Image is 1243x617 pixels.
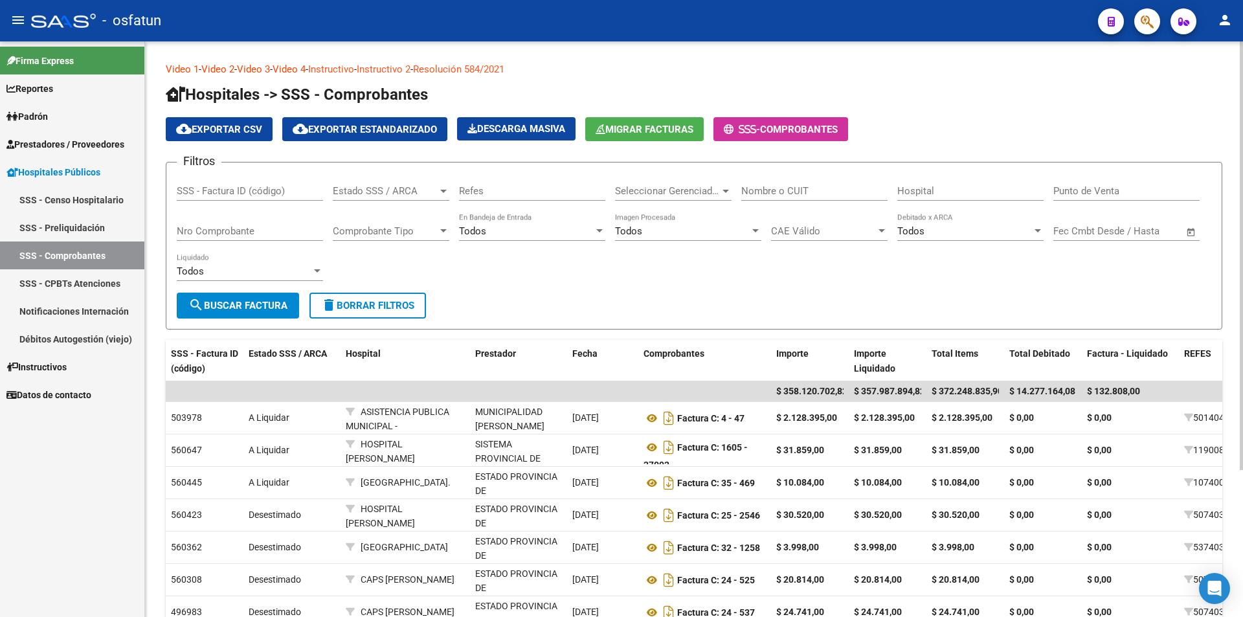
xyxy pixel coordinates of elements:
span: 560647 [171,445,202,455]
strong: : 32 - 1258 [677,543,760,553]
div: ESTADO PROVINCIA DE [GEOGRAPHIC_DATA][PERSON_NAME] [475,534,563,593]
span: 560362 [171,542,202,552]
span: [DATE] [572,574,599,585]
span: 496983 [171,607,202,617]
h3: Filtros [177,152,221,170]
mat-icon: menu [10,12,26,28]
span: Factura C [677,510,717,521]
strong: $ 3.998,00 [776,542,819,552]
strong: $ 24.741,00 [854,607,902,617]
span: [DATE] [572,542,599,552]
span: Buscar Factura [188,300,287,311]
span: HOSPITAL [PERSON_NAME] [346,439,415,464]
strong: $ 0,00 [1087,542,1112,552]
i: Descargar documento [660,570,677,590]
datatable-header-cell: Prestador [470,340,567,442]
strong: $ 20.814,00 [932,574,980,585]
button: Exportar CSV [166,117,273,141]
a: Instructivo [308,63,354,75]
span: Factura C [677,543,717,553]
span: Todos [459,225,486,237]
span: [DATE] [572,607,599,617]
div: - 30673377544 [475,534,562,561]
span: Total Items [932,348,978,359]
datatable-header-cell: Importe [771,340,849,442]
div: - 30999066727 [475,405,562,432]
strong: $ 31.859,00 [932,445,980,455]
span: [DATE] [572,477,599,488]
span: [DATE] [572,445,599,455]
div: - 30691822849 [475,437,562,464]
span: Hospital [346,348,381,359]
span: Migrar Facturas [596,124,693,135]
a: Resolución 584/2021 [413,63,504,75]
span: Factura C [677,442,717,453]
i: Descargar documento [660,505,677,526]
span: Todos [897,225,924,237]
p: - - - - - - [166,62,1222,76]
span: Estado SSS / ARCA [333,185,438,197]
button: Migrar Facturas [585,117,704,141]
a: Video 3 [237,63,270,75]
mat-icon: delete [321,297,337,313]
span: 560423 [171,510,202,520]
span: Exportar CSV [176,124,262,135]
strong: $ 24.741,00 [776,607,824,617]
i: Descargar documento [660,408,677,429]
strong: $ 0,00 [1009,574,1034,585]
button: Descarga Masiva [457,117,576,140]
strong: : 35 - 469 [677,478,755,488]
strong: : 25 - 2546 [677,510,760,521]
span: ASISTENCIA PUBLICA MUNICIPAL - [PERSON_NAME] [346,407,449,447]
strong: $ 31.859,00 [776,445,824,455]
strong: $ 0,00 [1009,445,1034,455]
button: Exportar Estandarizado [282,117,447,141]
span: COMPROBANTES [760,124,838,135]
mat-icon: search [188,297,204,313]
span: HOSPITAL [PERSON_NAME] [346,504,415,529]
span: A Liquidar [249,477,289,488]
span: Desestimado [249,574,301,585]
span: Factura - Liquidado [1087,348,1168,359]
span: Prestadores / Proveedores [6,137,124,151]
span: $ 132.808,00 [1087,386,1140,396]
a: Video 4 [273,63,306,75]
strong: $ 0,00 [1087,574,1112,585]
span: CAE Válido [771,225,876,237]
strong: $ 0,00 [1009,607,1034,617]
span: Firma Express [6,54,74,68]
span: Prestador [475,348,516,359]
div: SISTEMA PROVINCIAL DE SALUD [475,437,562,481]
span: Desestimado [249,510,301,520]
strong: $ 0,00 [1087,607,1112,617]
strong: $ 30.520,00 [776,510,824,520]
strong: $ 24.741,00 [932,607,980,617]
span: Comprobantes [644,348,704,359]
span: CAPS [PERSON_NAME] [361,607,454,617]
span: SSS - Factura ID (código) [171,348,238,374]
strong: $ 2.128.395,00 [854,412,915,423]
span: $ 357.987.894,82 [854,386,925,396]
span: Descarga Masiva [467,123,565,135]
datatable-header-cell: Comprobantes [638,340,771,442]
div: - 30673377544 [475,567,562,594]
datatable-header-cell: SSS - Factura ID (código) [166,340,243,442]
datatable-header-cell: Importe Liquidado [849,340,926,442]
span: Total Debitado [1009,348,1070,359]
span: 560445 [171,477,202,488]
span: Instructivos [6,360,67,374]
span: CAPS [PERSON_NAME] [361,574,454,585]
input: Start date [1053,225,1095,237]
strong: $ 3.998,00 [932,542,974,552]
span: 503978 [171,412,202,423]
strong: $ 30.520,00 [854,510,902,520]
span: 560308 [171,574,202,585]
datatable-header-cell: Hospital [341,340,470,442]
strong: $ 10.084,00 [932,477,980,488]
span: Hospitales Públicos [6,165,100,179]
input: End date [1107,225,1170,237]
span: REFES [1184,348,1211,359]
div: - 30673377544 [475,502,562,529]
span: [GEOGRAPHIC_DATA]. [361,477,451,488]
strong: $ 30.520,00 [932,510,980,520]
